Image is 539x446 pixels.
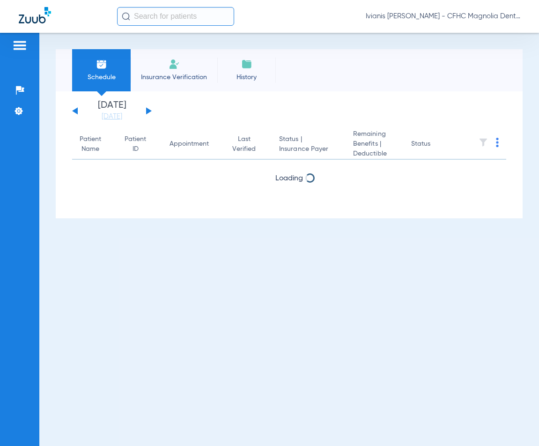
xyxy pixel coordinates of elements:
img: group-dot-blue.svg [496,138,499,147]
th: Remaining Benefits | [346,129,404,160]
th: Status [404,129,467,160]
span: Insurance Verification [138,73,210,82]
div: Patient Name [80,134,110,154]
img: Search Icon [122,12,130,21]
div: Last Verified [232,134,256,154]
span: Insurance Payer [279,144,338,154]
div: Patient ID [125,134,155,154]
img: filter.svg [479,138,488,147]
span: Loading [275,175,303,182]
img: Manual Insurance Verification [169,59,180,70]
img: Zuub Logo [19,7,51,23]
li: [DATE] [84,101,140,121]
th: Status | [272,129,346,160]
div: Patient Name [80,134,101,154]
div: Appointment [170,139,209,149]
span: Deductible [353,149,396,159]
a: [DATE] [84,112,140,121]
div: Appointment [170,139,217,149]
img: hamburger-icon [12,40,27,51]
span: Schedule [79,73,124,82]
img: History [241,59,252,70]
span: History [224,73,269,82]
input: Search for patients [117,7,234,26]
span: Ivianis [PERSON_NAME] - CFHC Magnolia Dental [366,12,520,21]
div: Patient ID [125,134,146,154]
div: Last Verified [232,134,264,154]
img: Schedule [96,59,107,70]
